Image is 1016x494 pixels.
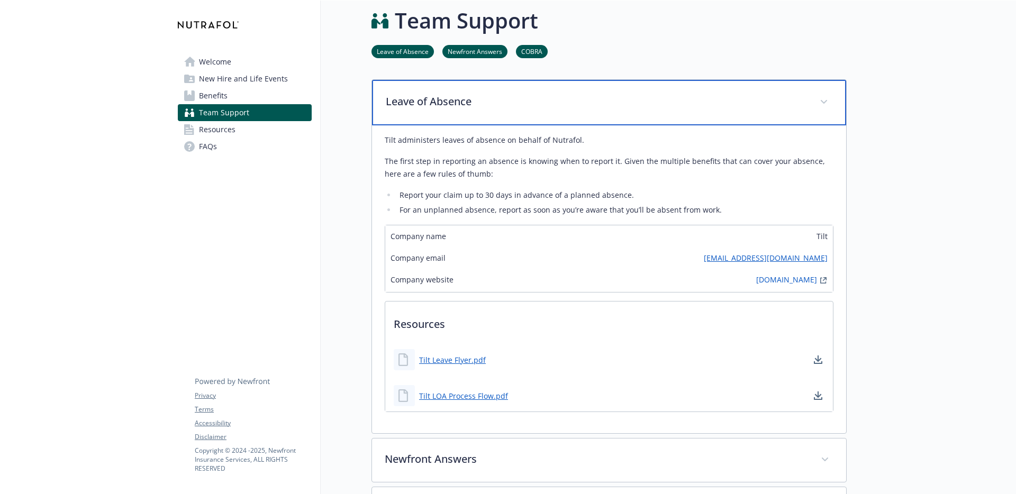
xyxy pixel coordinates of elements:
[195,405,311,414] a: Terms
[516,46,548,56] a: COBRA
[178,70,312,87] a: New Hire and Life Events
[385,451,808,467] p: Newfront Answers
[391,252,446,263] span: Company email
[395,5,538,36] h1: Team Support
[386,94,807,109] p: Leave of Absence
[371,46,434,56] a: Leave of Absence
[199,70,288,87] span: New Hire and Life Events
[385,155,833,180] p: The first step in reporting an absence is knowing when to report it. Given the multiple benefits ...
[199,138,217,155] span: FAQs
[195,418,311,428] a: Accessibility
[385,301,833,341] p: Resources
[195,432,311,442] a: Disclaimer
[396,189,833,202] li: Report your claim up to 30 days in advance of a planned absence.
[195,446,311,473] p: Copyright © 2024 - 2025 , Newfront Insurance Services, ALL RIGHTS RESERVED
[372,80,846,125] div: Leave of Absence
[756,274,817,287] a: [DOMAIN_NAME]
[812,353,824,366] a: download document
[199,104,249,121] span: Team Support
[199,87,228,104] span: Benefits
[396,204,833,216] li: For an unplanned absence, report as soon as you’re aware that you’ll be absent from work.
[372,438,846,482] div: Newfront Answers
[385,134,833,147] p: Tilt administers leaves of absence on behalf of Nutrafol.
[391,274,453,287] span: Company website
[812,389,824,402] a: download document
[178,138,312,155] a: FAQs
[442,46,507,56] a: Newfront Answers
[199,121,235,138] span: Resources
[178,121,312,138] a: Resources
[419,390,508,401] a: Tilt LOA Process Flow.pdf
[178,104,312,121] a: Team Support
[817,231,828,242] span: Tilt
[372,125,846,433] div: Leave of Absence
[178,53,312,70] a: Welcome
[195,391,311,400] a: Privacy
[704,252,828,263] a: [EMAIL_ADDRESS][DOMAIN_NAME]
[419,354,486,365] a: Tilt Leave Flyer.pdf
[391,231,446,242] span: Company name
[817,274,830,287] a: external
[178,87,312,104] a: Benefits
[199,53,231,70] span: Welcome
